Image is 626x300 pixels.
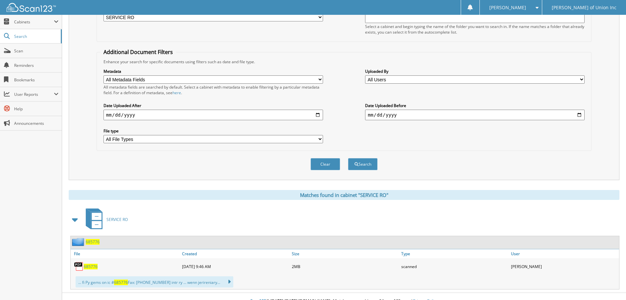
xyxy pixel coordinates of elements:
img: folder2.png [72,238,86,246]
span: SERVICE RO [106,217,128,222]
span: [PERSON_NAME] [489,6,526,10]
span: Announcements [14,121,58,126]
span: [PERSON_NAME] of Union Inc [552,6,616,10]
span: 685776 [114,280,128,285]
a: here [173,90,181,95]
span: Scan [14,48,58,54]
div: [PERSON_NAME] [509,260,619,273]
button: Search [348,158,378,170]
label: Date Uploaded Before [365,103,585,108]
div: 2MB [290,260,400,273]
input: end [365,110,585,120]
a: SERVICE RO [82,206,128,232]
label: Date Uploaded After [104,103,323,108]
div: Select a cabinet and begin typing the name of the folder you want to search in. If the name match... [365,24,585,35]
img: PDF.png [74,261,84,271]
label: Metadata [104,68,323,74]
span: Cabinets [14,19,54,25]
div: ... fi Py gems on ic # Fax: [PHONE_NUMBER] intr ry ... wenn jerireniary... [76,276,233,287]
legend: Additional Document Filters [100,48,176,56]
span: User Reports [14,92,54,97]
input: start [104,110,323,120]
a: 685776 [86,239,100,245]
label: File type [104,128,323,134]
span: Help [14,106,58,112]
a: Size [290,249,400,258]
iframe: Chat Widget [593,268,626,300]
div: [DATE] 9:46 AM [180,260,290,273]
div: Enhance your search for specific documents using filters such as date and file type. [100,59,588,65]
a: File [71,249,180,258]
span: Search [14,34,58,39]
button: Clear [311,158,340,170]
a: Type [400,249,509,258]
div: All metadata fields are searched by default. Select a cabinet with metadata to enable filtering b... [104,84,323,95]
label: Uploaded By [365,68,585,74]
img: scan123-logo-white.svg [7,3,56,12]
a: Created [180,249,290,258]
span: Bookmarks [14,77,58,83]
a: User [509,249,619,258]
div: Matches found in cabinet "SERVICE RO" [69,190,619,200]
div: scanned [400,260,509,273]
span: Reminders [14,63,58,68]
a: 685776 [84,264,98,269]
